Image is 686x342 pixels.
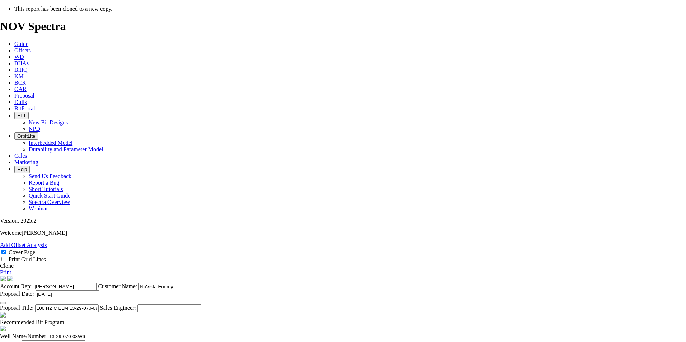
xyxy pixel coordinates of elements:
[14,86,27,92] a: OAR
[29,180,59,186] a: Report a Bug
[14,159,38,165] a: Marketing
[14,54,24,60] a: WD
[29,126,40,132] a: NPD
[17,167,27,172] span: Help
[17,113,26,118] span: FTT
[14,112,29,119] button: FTT
[14,73,24,79] a: KM
[14,80,26,86] a: BCR
[14,153,27,159] a: Calcs
[29,173,71,179] a: Send Us Feedback
[29,199,70,205] a: Spectra Overview
[14,166,30,173] button: Help
[29,186,63,192] a: Short Tutorials
[14,6,112,12] span: This report has been cloned to a new copy.
[9,249,35,255] label: Cover Page
[14,105,35,111] a: BitPortal
[14,132,38,140] button: OrbitLite
[14,41,28,47] a: Guide
[7,276,13,281] img: cover-graphic.e5199e77.png
[14,67,27,73] a: BitIQ
[14,99,27,105] a: Dulls
[29,140,72,146] a: Interbedded Model
[29,119,68,125] a: New Bit Designs
[9,256,46,262] label: Print Grid Lines
[100,305,136,311] label: Sales Engineer:
[14,60,29,66] a: BHAs
[17,133,35,139] span: OrbitLite
[14,47,31,53] a: Offsets
[22,230,67,236] span: [PERSON_NAME]
[29,193,70,199] a: Quick Start Guide
[29,205,48,212] a: Webinar
[98,283,137,289] label: Customer Name:
[29,146,103,152] a: Durability and Parameter Model
[14,92,34,99] a: Proposal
